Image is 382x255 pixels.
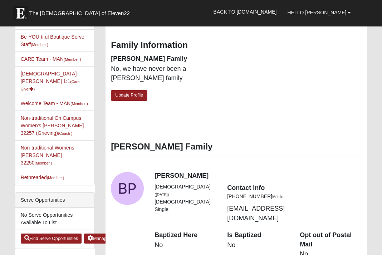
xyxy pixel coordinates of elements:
a: Manage Serve Opportunities [84,234,152,244]
a: Hello [PERSON_NAME] [282,4,356,21]
li: [PHONE_NUMBER] [227,193,289,200]
small: ([DATE]) [155,192,169,197]
dt: Baptized Here [155,231,216,240]
h3: Family Information [111,40,362,50]
a: Update Profile [111,90,147,100]
small: (Member ) [70,102,88,106]
small: Mobile [272,195,283,199]
dd: No [227,241,289,250]
li: [DEMOGRAPHIC_DATA] [155,198,216,206]
small: (Member ) [31,43,48,47]
a: Find Serve Opportunities [21,234,82,244]
a: Non-traditional Womens [PERSON_NAME] 32250(Member ) [21,145,74,166]
dt: Opt out of Postal Mail [300,231,362,249]
small: (Coach ) [58,131,72,136]
a: Be-YOU-tiful Boutique Serve Staff(Member ) [21,34,84,47]
a: Rethreaded(Member ) [21,175,64,180]
h3: [PERSON_NAME] Family [111,142,362,152]
dt: [PERSON_NAME] Family [111,54,231,64]
dd: No [155,241,216,250]
a: The [DEMOGRAPHIC_DATA] of Eleven22 [10,3,153,20]
small: (Member ) [47,176,64,180]
div: Serve Opportunities [15,193,95,208]
small: (Member ) [35,161,52,165]
li: [DEMOGRAPHIC_DATA] [155,183,216,198]
img: Eleven22 logo [13,6,28,20]
h4: [PERSON_NAME] [155,172,362,180]
small: (Member ) [64,57,81,62]
dd: No, we have never been a [PERSON_NAME] family [111,64,231,83]
a: Welcome Team - MAN(Member ) [21,100,88,106]
li: No Serve Opportunities Available To List [15,208,95,230]
div: [EMAIL_ADDRESS][DOMAIN_NAME] [222,183,294,223]
a: Back to [DOMAIN_NAME] [208,3,282,21]
a: Non-traditional On Campus Women's [PERSON_NAME] 32257 (Grieving)(Coach ) [21,115,84,136]
a: View Fullsize Photo [111,172,144,205]
a: CARE Team - MAN(Member ) [21,56,81,62]
a: [DEMOGRAPHIC_DATA][PERSON_NAME] 1:1(Care Giver) [21,71,80,92]
span: The [DEMOGRAPHIC_DATA] of Eleven22 [29,10,130,17]
span: Hello [PERSON_NAME] [287,10,346,15]
li: Single [155,206,216,213]
dt: Is Baptized [227,231,289,240]
strong: Contact Info [227,184,265,191]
